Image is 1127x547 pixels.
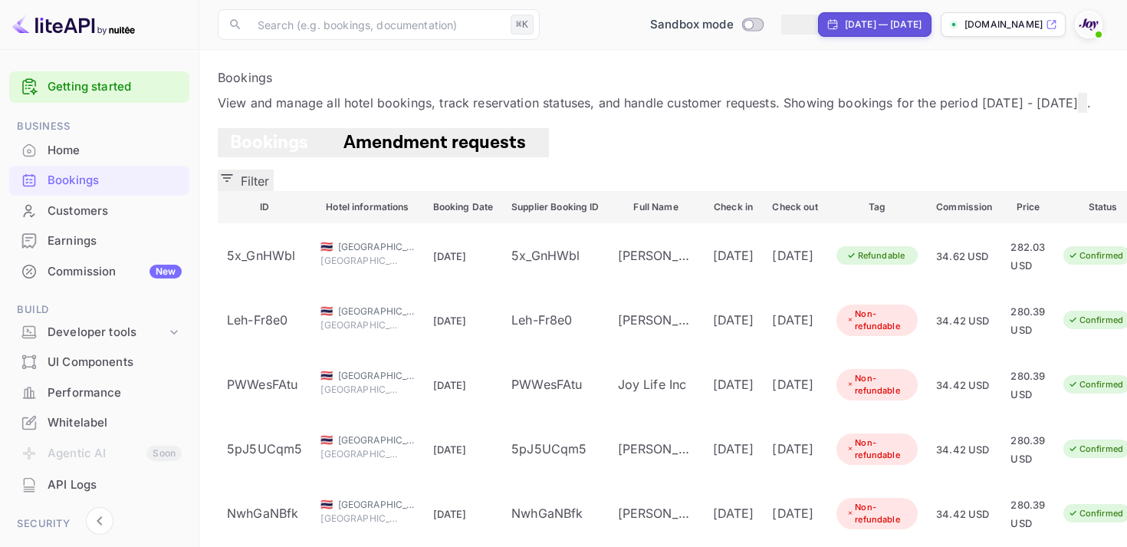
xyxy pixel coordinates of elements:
th: Check in [704,191,764,223]
div: account-settings tabs [218,128,1109,157]
span: Thailand [320,306,333,316]
div: PWWesFAtu [227,375,302,394]
div: [DATE] — [DATE] [845,18,922,31]
div: Earnings [48,232,182,250]
button: Edit date range [790,15,800,35]
p: [DOMAIN_NAME] [964,18,1043,31]
div: Non-refundable [836,498,915,529]
div: Developer tools [48,324,166,341]
span: 34.42 USD [936,379,989,391]
div: Mikalai Shykau [618,440,695,458]
div: Non-refundable [836,433,915,465]
button: Zoom out time range [809,15,818,35]
span: Thailand [320,371,333,381]
div: [DATE] [772,440,817,458]
span: [DATE] [433,508,467,520]
button: Change date range [1078,93,1087,113]
input: Search (e.g. bookings, documentation) [248,9,504,40]
span: Thailand [320,435,333,445]
span: [DATE] [433,315,467,327]
div: ⌘K [511,15,534,35]
th: Hotel informations [311,191,423,223]
div: Mikalai Shykau [618,311,695,329]
div: Commission [48,263,182,281]
div: [DATE] [713,504,754,522]
span: Security [9,516,189,532]
div: Bookings [48,172,182,189]
span: 280.39 USD [1010,434,1045,465]
div: [DATE] [772,504,817,522]
div: Mikalai Shykau [618,246,695,265]
span: [GEOGRAPHIC_DATA] [338,305,415,318]
img: LiteAPI logo [12,12,135,37]
span: [GEOGRAPHIC_DATA] [338,240,415,254]
span: 34.42 USD [936,315,989,327]
th: Commission [927,191,1001,223]
span: 280.39 USD [1010,305,1045,336]
th: ID [218,191,311,223]
span: Amendment requests [343,130,526,154]
div: [DATE] [772,311,817,329]
th: Tag [827,191,928,223]
span: [GEOGRAPHIC_DATA] [320,512,397,526]
div: Performance [48,384,182,402]
div: Whitelabel [48,414,182,432]
th: Check out [763,191,826,223]
span: 280.39 USD [1010,499,1045,529]
div: [DATE] [772,375,817,394]
button: Go to next time period [800,15,809,35]
span: [GEOGRAPHIC_DATA] [320,383,397,397]
span: [GEOGRAPHIC_DATA] [320,254,397,268]
div: [DATE] [713,246,754,265]
span: 34.62 USD [936,250,988,262]
div: NwhGaNBfk [227,504,302,522]
span: 34.42 USD [936,508,989,520]
div: [DATE] [713,375,754,394]
th: Price [1001,191,1054,223]
span: [GEOGRAPHIC_DATA] [338,498,415,512]
p: View and manage all hotel bookings, track reservation statuses, and handle customer requests. Sho... [218,93,1109,113]
div: Customers [48,203,182,220]
div: 5pJ5UCqm5 [511,440,599,458]
div: NwhGaNBfk [511,504,599,522]
div: [DATE] [713,440,754,458]
button: Filter [218,170,274,191]
span: Build [9,302,189,318]
span: [DATE] [433,250,467,262]
span: [GEOGRAPHIC_DATA] [338,369,415,383]
th: Supplier Booking ID [502,191,608,223]
div: PWWesFAtu [511,375,599,394]
div: Joy Life Inc [618,375,695,394]
p: Bookings [218,68,1109,87]
div: Refundable [836,246,915,265]
div: 5pJ5UCqm5 [227,440,302,458]
div: New [149,265,182,278]
span: [GEOGRAPHIC_DATA] [320,318,397,332]
div: Leh-Fr8e0 [227,311,302,329]
th: Booking Date [424,191,503,223]
div: API Logs [48,476,182,494]
span: 34.42 USD [936,443,989,456]
span: Thailand [320,242,333,252]
div: Home [48,142,182,160]
button: Go to previous time period [781,15,790,35]
span: [DATE] [433,443,467,456]
span: Thailand [320,499,333,509]
button: Collapse navigation [86,507,113,535]
span: 282.03 USD [1010,241,1045,272]
span: Business [9,118,189,135]
div: Mikalai Shykau [618,504,695,522]
th: Full Name [609,191,704,223]
div: Non-refundable [836,369,915,400]
div: [DATE] [772,246,817,265]
span: [GEOGRAPHIC_DATA] [320,447,397,461]
span: [GEOGRAPHIC_DATA] [338,433,415,447]
div: UI Components [48,354,182,371]
span: [DATE] - [DATE] [982,95,1078,110]
div: [DATE] [713,311,754,329]
div: 5x_GnHWbl [227,246,302,265]
span: Bookings [230,130,308,154]
span: 280.39 USD [1010,370,1045,400]
div: 5x_GnHWbl [511,246,599,265]
a: Getting started [48,78,182,96]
